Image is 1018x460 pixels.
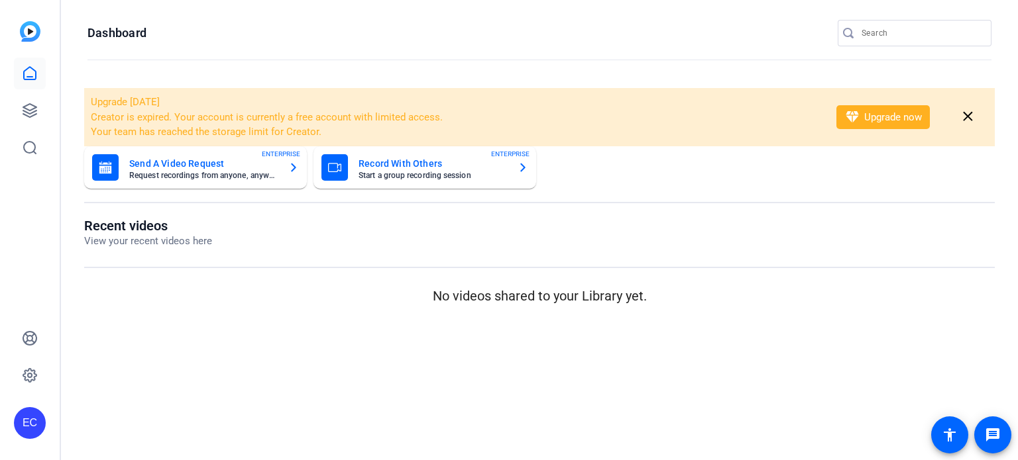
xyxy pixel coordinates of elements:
mat-card-title: Record With Others [359,156,507,171]
mat-card-subtitle: Request recordings from anyone, anywhere [129,171,278,179]
button: Send A Video RequestRequest recordings from anyone, anywhereENTERPRISE [84,146,307,189]
button: Record With OthersStart a group recording sessionENTERPRISE [313,146,536,189]
input: Search [862,25,981,41]
li: Your team has reached the storage limit for Creator. [91,124,819,140]
mat-icon: accessibility [942,427,958,443]
img: blue-gradient.svg [20,21,40,42]
p: No videos shared to your Library yet. [84,286,995,306]
span: ENTERPRISE [262,149,300,159]
h1: Recent videos [84,218,212,234]
mat-card-title: Send A Video Request [129,156,278,171]
h1: Dashboard [87,25,146,41]
li: Creator is expired. Your account is currently a free account with limited access. [91,110,819,125]
button: Upgrade now [836,105,930,129]
mat-icon: message [985,427,1001,443]
mat-icon: close [960,109,976,125]
span: ENTERPRISE [491,149,530,159]
p: View your recent videos here [84,234,212,249]
mat-card-subtitle: Start a group recording session [359,171,507,179]
mat-icon: diamond [844,109,860,125]
span: Upgrade [DATE] [91,96,160,108]
div: EC [14,407,46,439]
